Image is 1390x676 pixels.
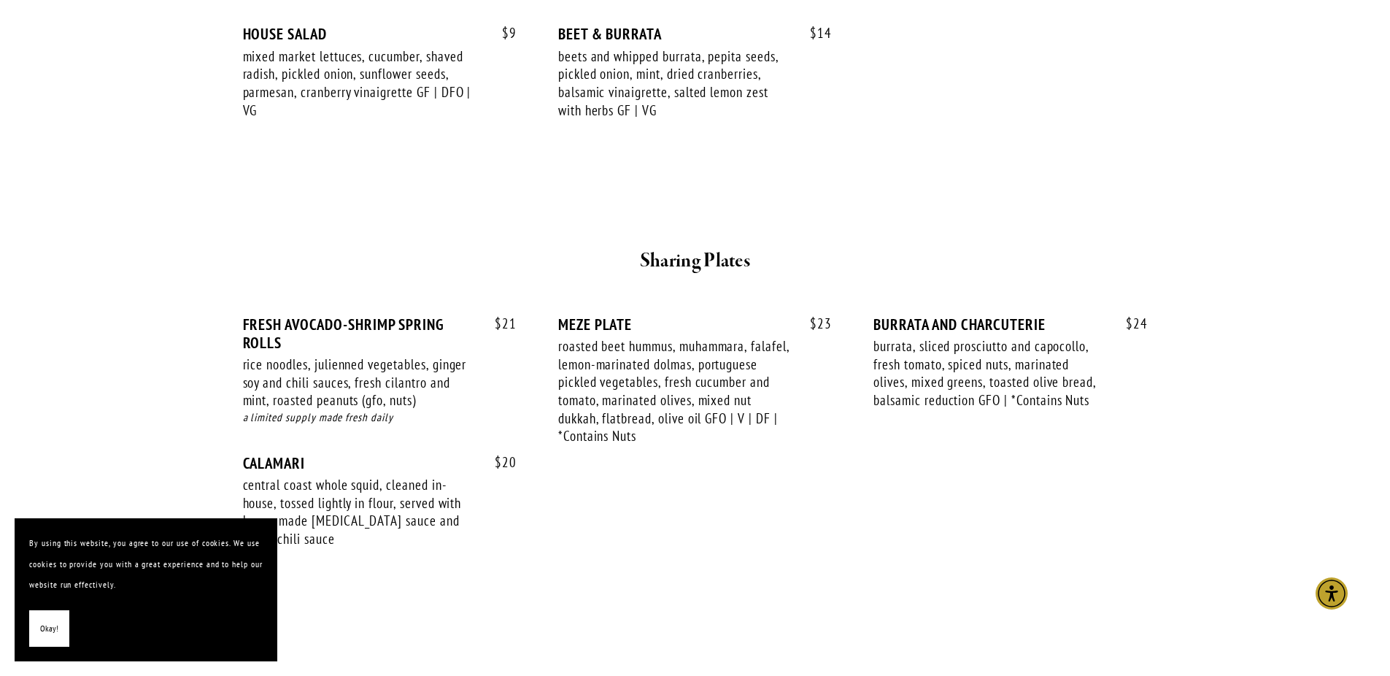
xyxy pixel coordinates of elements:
span: $ [810,24,817,42]
span: $ [810,315,817,332]
span: 23 [795,315,832,332]
div: HOUSE SALAD [243,25,517,43]
button: Okay! [29,610,69,648]
div: Accessibility Menu [1316,577,1348,610]
span: 24 [1111,315,1148,332]
span: $ [495,315,502,332]
span: Okay! [40,618,58,639]
div: CALAMARI [243,454,517,472]
div: burrata, sliced prosciutto and capocollo, fresh tomato, spiced nuts, marinated olives, mixed gree... [873,337,1105,410]
div: BURRATA AND CHARCUTERIE [873,315,1147,334]
span: 9 [487,25,517,42]
div: beets and whipped burrata, pepita seeds, pickled onion, mint, dried cranberries, balsamic vinaigr... [558,47,790,120]
span: $ [495,453,502,471]
span: $ [502,24,509,42]
span: 20 [480,454,517,471]
div: central coast whole squid, cleaned in-house, tossed lightly in flour, served with house-made [MED... [243,476,475,548]
div: roasted beet hummus, muhammara, falafel, lemon-marinated dolmas, portuguese pickled vegetables, f... [558,337,790,445]
span: 21 [480,315,517,332]
div: FRESH AVOCADO-SHRIMP SPRING ROLLS [243,315,517,352]
p: By using this website, you agree to our use of cookies. We use cookies to provide you with a grea... [29,533,263,596]
section: Cookie banner [15,518,277,661]
div: mixed market lettuces, cucumber, shaved radish, pickled onion, sunflower seeds, parmesan, cranber... [243,47,475,120]
span: $ [1126,315,1133,332]
strong: Sharing Plates [640,248,750,274]
span: 14 [795,25,832,42]
div: MEZE PLATE [558,315,832,334]
div: a limited supply made fresh daily [243,410,517,426]
div: BEET & BURRATA [558,25,832,43]
div: rice noodles, julienned vegetables, ginger soy and chili sauces, fresh cilantro and mint, roasted... [243,356,475,410]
